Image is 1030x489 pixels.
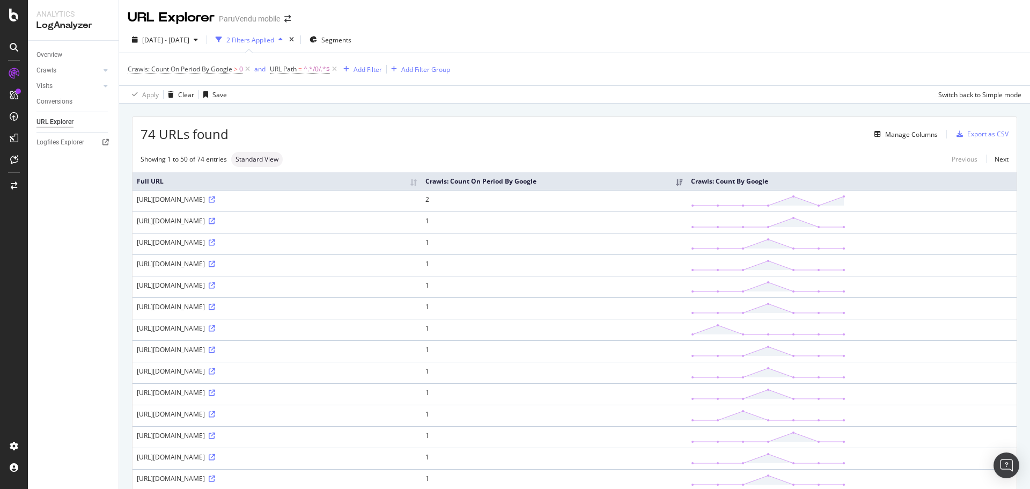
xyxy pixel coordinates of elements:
[137,474,417,483] div: [URL][DOMAIN_NAME]
[952,126,1009,143] button: Export as CSV
[305,31,356,48] button: Segments
[137,431,417,440] div: [URL][DOMAIN_NAME]
[934,86,1021,103] button: Switch back to Simple mode
[137,388,417,397] div: [URL][DOMAIN_NAME]
[421,297,687,319] td: 1
[36,96,72,107] div: Conversions
[421,190,687,211] td: 2
[421,448,687,469] td: 1
[387,63,450,76] button: Add Filter Group
[421,172,687,190] th: Crawls: Count On Period By Google: activate to sort column ascending
[36,81,100,92] a: Visits
[339,63,382,76] button: Add Filter
[284,15,291,23] div: arrow-right-arrow-left
[36,19,110,32] div: LogAnalyzer
[421,405,687,426] td: 1
[137,452,417,462] div: [URL][DOMAIN_NAME]
[36,116,73,128] div: URL Explorer
[128,64,232,74] span: Crawls: Count On Period By Google
[164,86,194,103] button: Clear
[211,31,287,48] button: 2 Filters Applied
[421,276,687,297] td: 1
[137,238,417,247] div: [URL][DOMAIN_NAME]
[885,130,938,139] div: Manage Columns
[231,152,283,167] div: neutral label
[967,129,1009,138] div: Export as CSV
[141,125,229,143] span: 74 URLs found
[137,195,417,204] div: [URL][DOMAIN_NAME]
[421,426,687,448] td: 1
[137,345,417,354] div: [URL][DOMAIN_NAME]
[421,319,687,340] td: 1
[36,49,111,61] a: Overview
[212,90,227,99] div: Save
[142,90,159,99] div: Apply
[938,90,1021,99] div: Switch back to Simple mode
[137,367,417,376] div: [URL][DOMAIN_NAME]
[270,64,297,74] span: URL Path
[36,137,84,148] div: Logfiles Explorer
[137,324,417,333] div: [URL][DOMAIN_NAME]
[137,410,417,419] div: [URL][DOMAIN_NAME]
[239,62,243,77] span: 0
[128,31,202,48] button: [DATE] - [DATE]
[421,254,687,276] td: 1
[287,34,296,45] div: times
[401,65,450,74] div: Add Filter Group
[254,64,266,74] button: and
[254,64,266,74] div: and
[128,9,215,27] div: URL Explorer
[994,452,1019,478] div: Open Intercom Messenger
[236,156,278,163] span: Standard View
[36,65,100,76] a: Crawls
[36,116,111,128] a: URL Explorer
[36,65,56,76] div: Crawls
[234,64,238,74] span: >
[137,281,417,290] div: [URL][DOMAIN_NAME]
[36,96,111,107] a: Conversions
[178,90,194,99] div: Clear
[141,155,227,164] div: Showing 1 to 50 of 74 entries
[298,64,302,74] span: =
[133,172,421,190] th: Full URL: activate to sort column ascending
[687,172,1017,190] th: Crawls: Count By Google
[219,13,280,24] div: ParuVendu mobile
[321,35,351,45] span: Segments
[137,302,417,311] div: [URL][DOMAIN_NAME]
[36,9,110,19] div: Analytics
[421,211,687,233] td: 1
[421,340,687,362] td: 1
[36,81,53,92] div: Visits
[421,233,687,254] td: 1
[128,86,159,103] button: Apply
[36,49,62,61] div: Overview
[142,35,189,45] span: [DATE] - [DATE]
[36,137,111,148] a: Logfiles Explorer
[421,383,687,405] td: 1
[354,65,382,74] div: Add Filter
[137,216,417,225] div: [URL][DOMAIN_NAME]
[870,128,938,141] button: Manage Columns
[137,259,417,268] div: [URL][DOMAIN_NAME]
[421,362,687,383] td: 1
[226,35,274,45] div: 2 Filters Applied
[986,151,1009,167] a: Next
[199,86,227,103] button: Save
